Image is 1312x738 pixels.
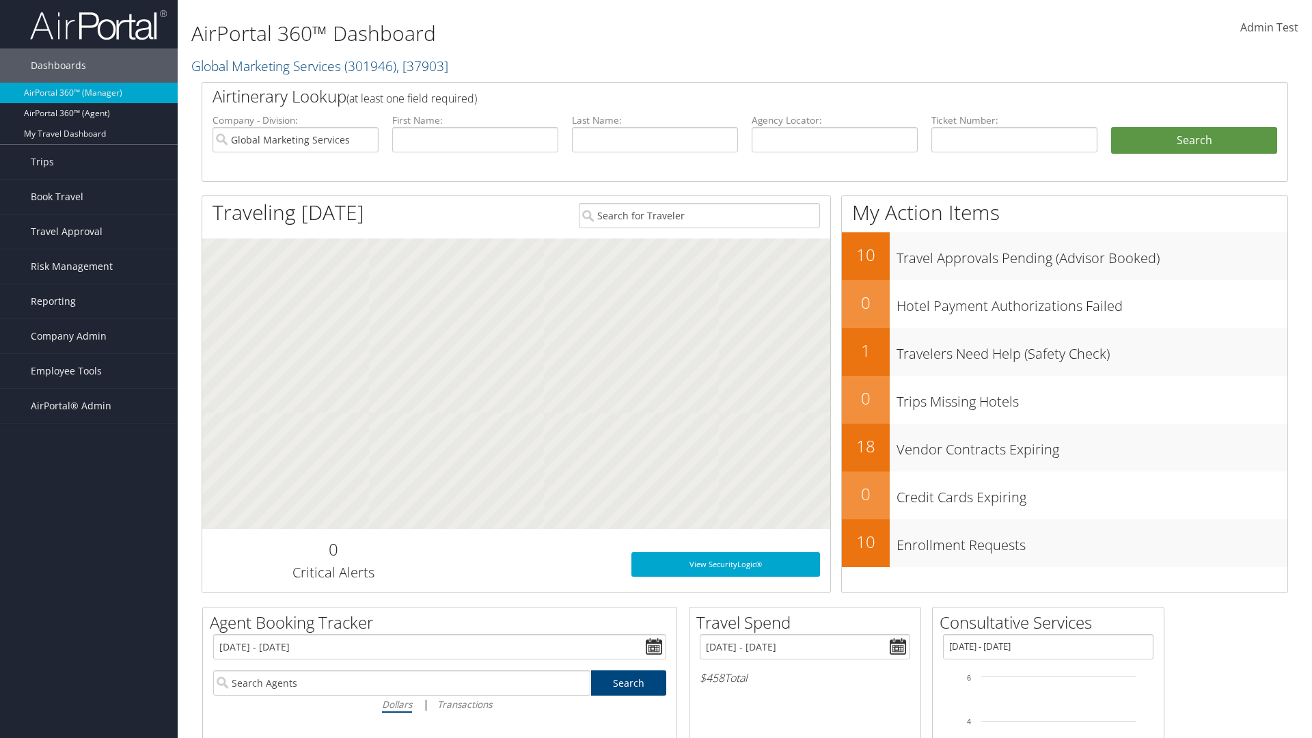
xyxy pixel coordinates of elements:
[213,538,454,561] h2: 0
[382,698,412,711] i: Dollars
[842,424,1287,471] a: 18Vendor Contracts Expiring
[897,242,1287,268] h3: Travel Approvals Pending (Advisor Booked)
[842,471,1287,519] a: 0Credit Cards Expiring
[842,339,890,362] h2: 1
[344,57,396,75] span: ( 301946 )
[31,49,86,83] span: Dashboards
[1240,20,1298,35] span: Admin Test
[210,611,676,634] h2: Agent Booking Tracker
[842,376,1287,424] a: 0Trips Missing Hotels
[842,328,1287,376] a: 1Travelers Need Help (Safety Check)
[897,529,1287,555] h3: Enrollment Requests
[396,57,448,75] span: , [ 37903 ]
[967,717,971,726] tspan: 4
[897,481,1287,507] h3: Credit Cards Expiring
[696,611,920,634] h2: Travel Spend
[31,145,54,179] span: Trips
[931,113,1097,127] label: Ticket Number:
[31,215,102,249] span: Travel Approval
[842,387,890,410] h2: 0
[897,433,1287,459] h3: Vendor Contracts Expiring
[967,674,971,682] tspan: 6
[940,611,1164,634] h2: Consultative Services
[213,113,379,127] label: Company - Division:
[213,696,666,713] div: |
[191,19,929,48] h1: AirPortal 360™ Dashboard
[1111,127,1277,154] button: Search
[31,284,76,318] span: Reporting
[213,670,590,696] input: Search Agents
[842,519,1287,567] a: 10Enrollment Requests
[897,385,1287,411] h3: Trips Missing Hotels
[700,670,724,685] span: $458
[31,354,102,388] span: Employee Tools
[897,338,1287,364] h3: Travelers Need Help (Safety Check)
[1240,7,1298,49] a: Admin Test
[842,435,890,458] h2: 18
[842,280,1287,328] a: 0Hotel Payment Authorizations Failed
[392,113,558,127] label: First Name:
[579,203,820,228] input: Search for Traveler
[191,57,448,75] a: Global Marketing Services
[897,290,1287,316] h3: Hotel Payment Authorizations Failed
[700,670,910,685] h6: Total
[31,389,111,423] span: AirPortal® Admin
[842,291,890,314] h2: 0
[631,552,820,577] a: View SecurityLogic®
[591,670,667,696] a: Search
[31,249,113,284] span: Risk Management
[437,698,492,711] i: Transactions
[30,9,167,41] img: airportal-logo.png
[842,243,890,266] h2: 10
[346,91,477,106] span: (at least one field required)
[842,530,890,553] h2: 10
[842,482,890,506] h2: 0
[572,113,738,127] label: Last Name:
[842,232,1287,280] a: 10Travel Approvals Pending (Advisor Booked)
[31,180,83,214] span: Book Travel
[842,198,1287,227] h1: My Action Items
[213,85,1187,108] h2: Airtinerary Lookup
[31,319,107,353] span: Company Admin
[752,113,918,127] label: Agency Locator:
[213,563,454,582] h3: Critical Alerts
[213,198,364,227] h1: Traveling [DATE]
